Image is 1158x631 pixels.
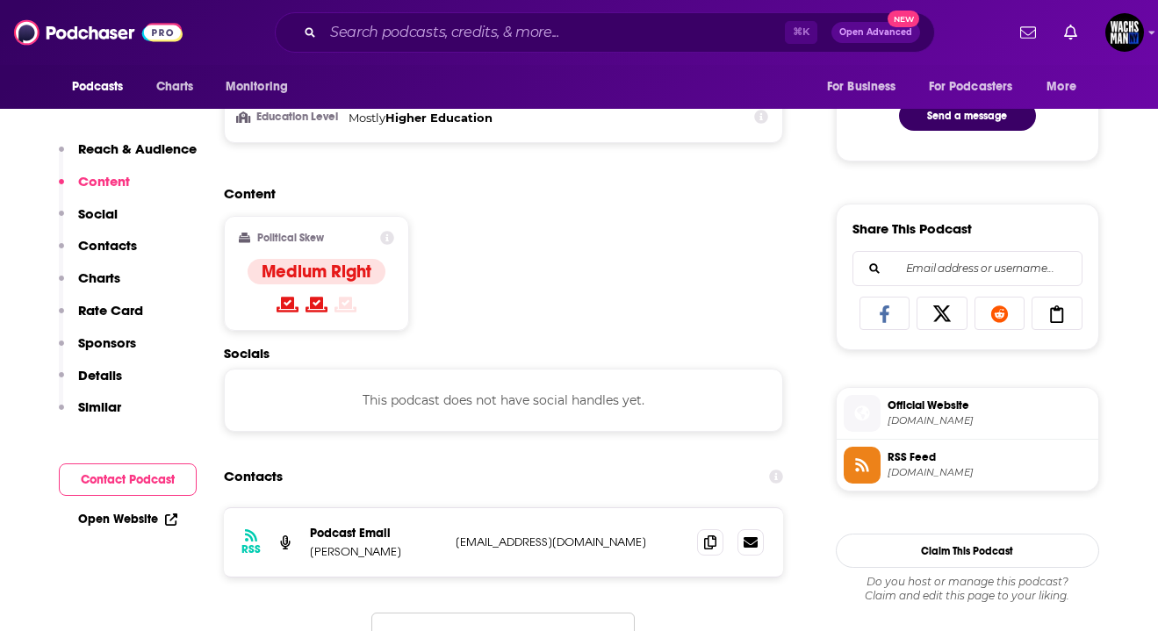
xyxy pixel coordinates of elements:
a: Share on Reddit [975,297,1025,330]
button: Contacts [59,237,137,269]
p: Podcast Email [310,526,442,541]
span: Monitoring [226,75,288,99]
span: Charts [156,75,194,99]
span: Higher Education [385,111,493,125]
h2: Contacts [224,460,283,493]
p: Details [78,367,122,384]
p: Content [78,173,130,190]
p: Contacts [78,237,137,254]
h3: Share This Podcast [852,220,972,237]
button: open menu [60,70,147,104]
span: New [888,11,919,27]
button: open menu [213,70,311,104]
span: feeds.fame.so [888,466,1091,479]
button: Rate Card [59,302,143,334]
h2: Socials [224,345,784,362]
p: Rate Card [78,302,143,319]
a: Open Website [78,512,177,527]
a: RSS Feed[DOMAIN_NAME] [844,447,1091,484]
a: Official Website[DOMAIN_NAME] [844,395,1091,432]
p: Reach & Audience [78,140,197,157]
span: Open Advanced [839,28,912,37]
p: [PERSON_NAME] [310,544,442,559]
button: open menu [815,70,918,104]
a: Show notifications dropdown [1057,18,1084,47]
a: Copy Link [1032,297,1082,330]
span: ⌘ K [785,21,817,44]
button: Details [59,367,122,399]
input: Search podcasts, credits, & more... [323,18,785,47]
button: Contact Podcast [59,463,197,496]
button: Send a message [899,101,1036,131]
span: RSS Feed [888,449,1091,465]
button: Claim This Podcast [836,534,1099,568]
button: Show profile menu [1105,13,1144,52]
p: Similar [78,398,121,415]
div: Search followers [852,251,1082,286]
p: Charts [78,269,120,286]
span: Official Website [888,398,1091,413]
span: Podcasts [72,75,124,99]
button: Charts [59,269,120,302]
button: Similar [59,398,121,431]
img: Podchaser - Follow, Share and Rate Podcasts [14,16,183,49]
span: Logged in as WachsmanNY [1105,13,1144,52]
input: Email address or username... [867,252,1068,285]
button: Social [59,205,118,238]
p: Social [78,205,118,222]
button: Sponsors [59,334,136,367]
button: Content [59,173,130,205]
span: podcasts.fame.so [888,414,1091,427]
button: open menu [1034,70,1098,104]
h2: Political Skew [257,232,324,244]
h2: Content [224,185,770,202]
span: For Podcasters [929,75,1013,99]
span: Do you host or manage this podcast? [836,575,1099,589]
h3: Education Level [239,111,342,123]
span: More [1047,75,1076,99]
button: Reach & Audience [59,140,197,173]
p: [EMAIL_ADDRESS][DOMAIN_NAME] [456,534,684,549]
span: Mostly [349,111,385,125]
div: Claim and edit this page to your liking. [836,575,1099,603]
div: Search podcasts, credits, & more... [275,12,935,53]
img: User Profile [1105,13,1144,52]
a: Charts [145,70,205,104]
h3: RSS [241,542,261,556]
h4: Medium Right [262,261,371,283]
button: open menu [917,70,1039,104]
a: Share on Facebook [860,297,910,330]
span: For Business [827,75,896,99]
a: Share on X/Twitter [917,297,967,330]
div: This podcast does not have social handles yet. [224,369,784,432]
p: Sponsors [78,334,136,351]
button: Open AdvancedNew [831,22,920,43]
a: Show notifications dropdown [1013,18,1043,47]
